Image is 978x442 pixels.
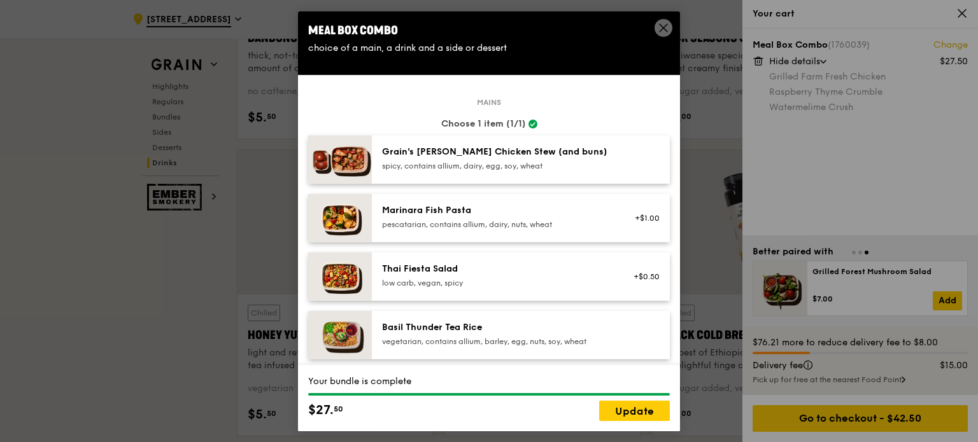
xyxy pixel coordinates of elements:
[382,277,611,287] div: low carb, vegan, spicy
[382,262,611,275] div: Thai Fiesta Salad
[626,212,660,223] div: +$1.00
[308,310,372,359] img: daily_normal_HORZ-Basil-Thunder-Tea-Rice.jpg
[382,160,611,170] div: spicy, contains allium, dairy, egg, soy, wheat
[308,135,372,183] img: daily_normal_Grains-Curry-Chicken-Stew-HORZ.jpg
[308,401,334,420] span: $27.
[308,21,670,39] div: Meal Box Combo
[472,97,506,107] span: Mains
[308,117,670,130] div: Choose 1 item (1/1)
[382,219,611,229] div: pescatarian, contains allium, dairy, nuts, wheat
[599,401,670,421] a: Update
[308,193,372,242] img: daily_normal_Marinara_Fish_Pasta__Horizontal_.jpg
[382,321,611,333] div: Basil Thunder Tea Rice
[334,404,343,414] span: 50
[308,375,670,388] div: Your bundle is complete
[382,204,611,216] div: Marinara Fish Pasta
[308,252,372,300] img: daily_normal_Thai_Fiesta_Salad__Horizontal_.jpg
[308,41,670,54] div: choice of a main, a drink and a side or dessert
[382,336,611,346] div: vegetarian, contains allium, barley, egg, nuts, soy, wheat
[382,145,611,158] div: Grain's [PERSON_NAME] Chicken Stew (and buns)
[626,271,660,281] div: +$0.50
